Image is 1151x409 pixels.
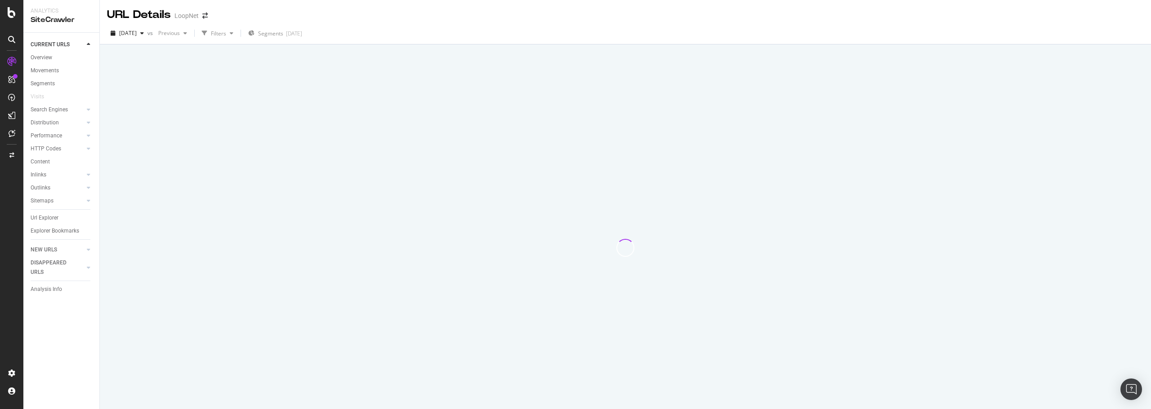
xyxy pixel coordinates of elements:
a: Performance [31,131,84,141]
span: Segments [258,30,283,37]
div: Url Explorer [31,213,58,223]
div: Visits [31,92,44,101]
a: Overview [31,53,93,62]
div: Sitemaps [31,196,54,206]
div: Explorer Bookmarks [31,226,79,236]
div: Overview [31,53,52,62]
button: Previous [155,26,191,40]
div: Search Engines [31,105,68,114]
div: Inlinks [31,170,46,180]
a: Url Explorer [31,213,93,223]
div: DISAPPEARED URLS [31,258,76,277]
button: Segments[DATE] [245,26,306,40]
a: Outlinks [31,183,84,193]
a: NEW URLS [31,245,84,255]
span: Previous [155,29,180,37]
div: CURRENT URLS [31,40,70,49]
button: [DATE] [107,26,147,40]
div: Performance [31,131,62,141]
div: NEW URLS [31,245,57,255]
a: Content [31,157,93,167]
div: Segments [31,79,55,88]
div: [DATE] [286,30,302,37]
div: Analytics [31,7,92,15]
div: URL Details [107,7,171,22]
a: Distribution [31,118,84,128]
div: Outlinks [31,183,50,193]
span: vs [147,29,155,37]
a: Inlinks [31,170,84,180]
a: Segments [31,79,93,88]
div: Filters [211,30,226,37]
a: HTTP Codes [31,144,84,154]
a: Visits [31,92,53,101]
button: Filters [198,26,237,40]
div: SiteCrawler [31,15,92,25]
a: Movements [31,66,93,75]
div: Content [31,157,50,167]
div: HTTP Codes [31,144,61,154]
div: Distribution [31,118,59,128]
a: DISAPPEARED URLS [31,258,84,277]
div: Movements [31,66,59,75]
div: arrow-right-arrow-left [202,13,208,19]
a: Explorer Bookmarks [31,226,93,236]
a: Search Engines [31,105,84,114]
div: Analysis Info [31,285,62,294]
div: Open Intercom Messenger [1120,378,1142,400]
a: Analysis Info [31,285,93,294]
span: 2025 Aug. 22nd [119,29,137,37]
a: CURRENT URLS [31,40,84,49]
div: LoopNet [174,11,199,20]
a: Sitemaps [31,196,84,206]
